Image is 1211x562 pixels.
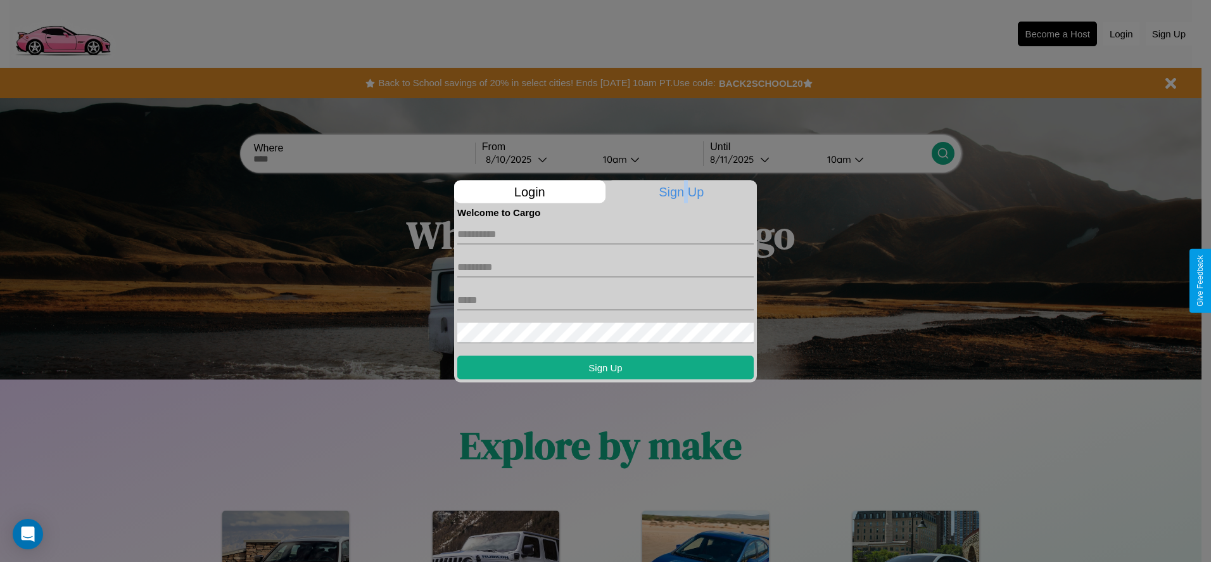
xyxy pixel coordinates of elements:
[457,207,754,217] h4: Welcome to Cargo
[457,355,754,379] button: Sign Up
[454,180,605,203] p: Login
[606,180,758,203] p: Sign Up
[1196,255,1205,307] div: Give Feedback
[13,519,43,549] div: Open Intercom Messenger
